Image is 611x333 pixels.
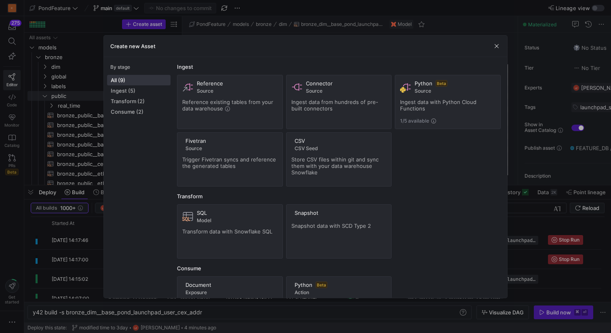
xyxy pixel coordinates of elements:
[182,228,272,235] span: Transform data with Snowflake SQL
[177,64,501,70] div: Ingest
[197,210,207,216] span: SQL
[291,156,379,176] span: Store CSV files within git and sync them with your data warehouse Snowflake
[306,80,333,87] span: Connector
[306,88,387,94] span: Source
[295,282,312,288] span: Python
[286,75,392,129] button: ConnectorSourceIngest data from hundreds of pre-built connectors
[111,108,167,115] span: Consume (2)
[107,96,171,106] button: Transform (2)
[177,204,283,259] button: SQLModelTransform data with Snowflake SQL
[185,146,278,151] span: Source
[177,276,283,331] button: DocumentExposure
[197,88,278,94] span: Source
[111,87,167,94] span: Ingest (5)
[395,75,501,129] button: PythonBetaSourceIngest data with Python Cloud Functions1/5 available
[316,282,327,288] span: Beta
[107,75,171,85] button: All (9)
[436,80,447,87] span: Beta
[400,99,476,112] span: Ingest data with Python Cloud Functions
[110,64,171,70] div: By stage
[291,99,378,112] span: Ingest data from hundreds of pre-built connectors
[185,290,278,295] span: Exposure
[295,146,387,151] span: CSV Seed
[182,99,273,112] span: Reference existing tables from your data warehouse
[107,106,171,117] button: Consume (2)
[286,132,392,187] button: CSVCSV SeedStore CSV files within git and sync them with your data warehouse Snowflake
[177,132,283,187] button: FivetranSourceTrigger Fivetran syncs and reference the generated tables
[185,138,206,144] span: Fivetran
[415,88,495,94] span: Source
[295,210,318,216] span: Snapshot
[185,282,211,288] span: Document
[400,118,429,124] span: 1/5 available
[177,75,283,129] button: ReferenceSourceReference existing tables from your data warehouse
[182,156,276,169] span: Trigger Fivetran syncs and reference the generated tables
[197,218,278,223] span: Model
[197,80,223,87] span: Reference
[295,290,387,295] span: Action
[286,276,392,331] button: PythonBetaAction
[291,223,371,229] span: Snapshot data with SCD Type 2
[110,43,156,49] h3: Create new Asset
[286,204,392,259] button: SnapshotSnapshot data with SCD Type 2
[415,80,432,87] span: Python
[177,265,501,271] div: Consume
[111,77,167,83] span: All (9)
[295,138,305,144] span: CSV
[107,85,171,96] button: Ingest (5)
[177,193,501,199] div: Transform
[111,98,167,104] span: Transform (2)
